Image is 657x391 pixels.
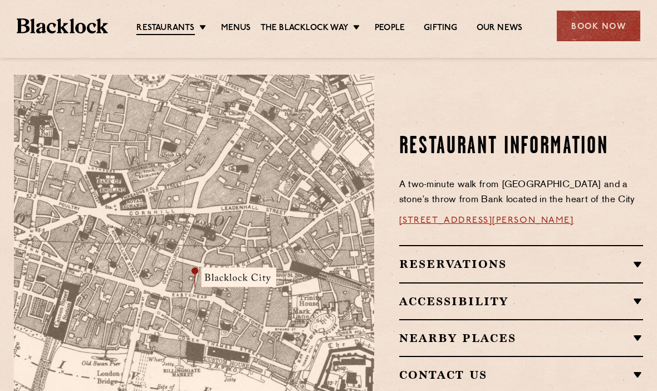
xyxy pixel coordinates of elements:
[424,23,457,34] a: Gifting
[375,23,405,34] a: People
[477,23,523,34] a: Our News
[261,23,349,34] a: The Blacklock Way
[136,23,194,35] a: Restaurants
[399,178,643,208] p: A two-minute walk from [GEOGRAPHIC_DATA] and a stone’s throw from Bank located in the heart of th...
[399,331,643,345] h2: Nearby Places
[17,18,108,34] img: BL_Textured_Logo-footer-cropped.svg
[399,216,574,225] a: [STREET_ADDRESS][PERSON_NAME]
[399,133,643,161] h2: Restaurant Information
[399,257,643,271] h2: Reservations
[221,23,251,34] a: Menus
[557,11,640,41] div: Book Now
[399,295,643,308] h2: Accessibility
[399,368,643,382] h2: Contact Us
